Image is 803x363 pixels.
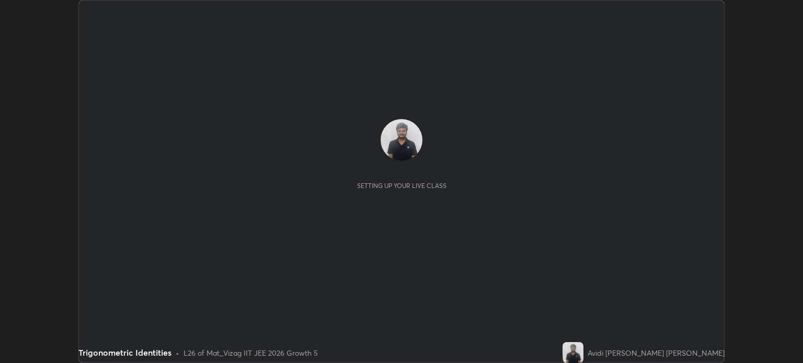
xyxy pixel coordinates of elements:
[357,182,446,190] div: Setting up your live class
[183,347,318,358] div: L26 of Mat_Vizag IIT JEE 2026 Growth 5
[176,347,179,358] div: •
[563,342,583,363] img: fdab62d5ebe0400b85cf6e9720f7db06.jpg
[381,119,422,161] img: fdab62d5ebe0400b85cf6e9720f7db06.jpg
[78,346,171,359] div: Trigonometric Identities
[588,347,725,358] div: Avidi [PERSON_NAME] [PERSON_NAME]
